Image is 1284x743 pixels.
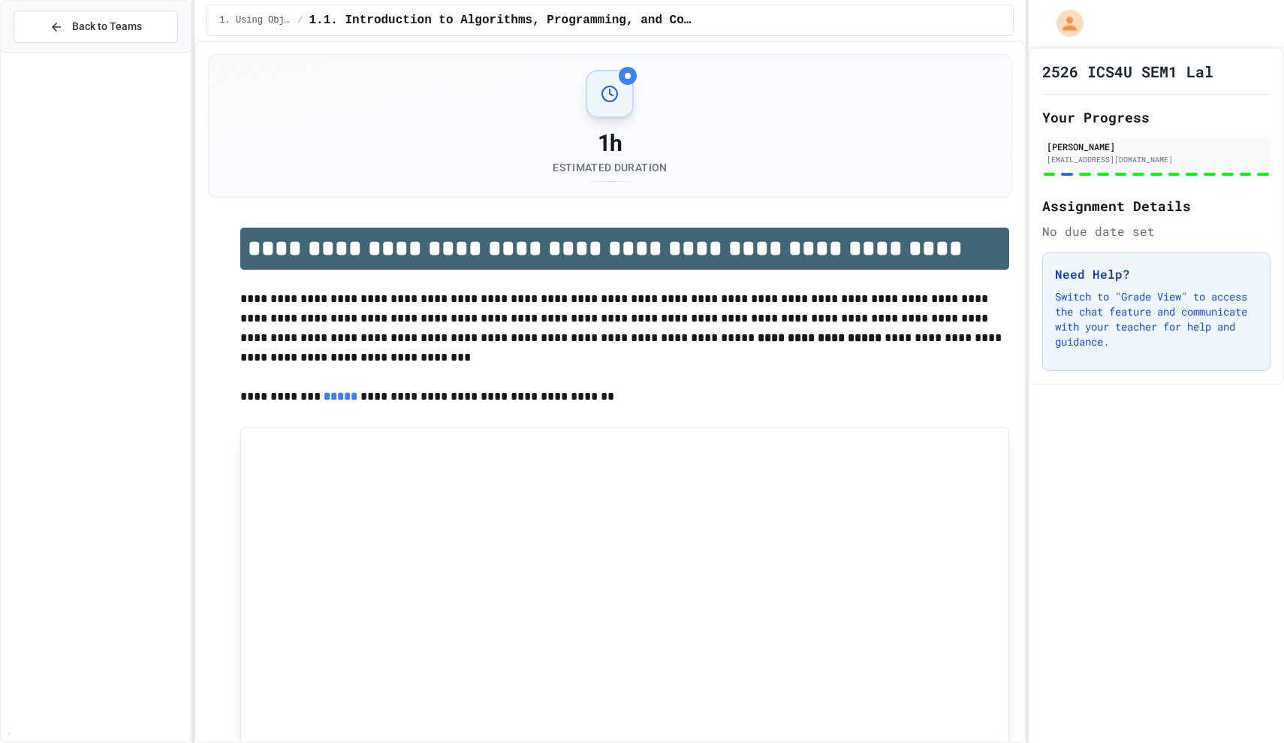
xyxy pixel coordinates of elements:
h3: Need Help? [1055,265,1258,283]
div: No due date set [1042,222,1270,240]
h1: 2526 ICS4U SEM1 Lal [1042,61,1213,82]
div: My Account [1041,6,1087,41]
div: [EMAIL_ADDRESS][DOMAIN_NAME] [1047,154,1266,165]
h2: Assignment Details [1042,195,1270,216]
div: Estimated Duration [553,160,667,175]
p: Switch to "Grade View" to access the chat feature and communicate with your teacher for help and ... [1055,289,1258,349]
iframe: chat widget [1159,618,1269,681]
span: / [297,14,303,26]
button: Back to Teams [14,11,178,43]
span: Back to Teams [72,19,142,35]
span: 1. Using Objects and Methods [219,14,291,26]
h2: Your Progress [1042,107,1270,128]
span: 1.1. Introduction to Algorithms, Programming, and Compilers [309,11,694,29]
div: [PERSON_NAME] [1047,140,1266,153]
iframe: chat widget [1221,683,1269,728]
div: 1h [553,130,667,157]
